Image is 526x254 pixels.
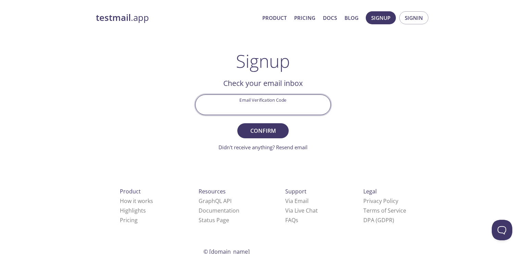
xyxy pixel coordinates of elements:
span: s [296,216,298,224]
a: How it works [120,197,153,205]
a: Pricing [294,13,315,22]
a: Privacy Policy [363,197,398,205]
span: Support [285,188,306,195]
h2: Check your email inbox [195,77,331,89]
a: Via Email [285,197,309,205]
span: Legal [363,188,377,195]
a: Highlights [120,207,146,214]
h1: Signup [236,51,290,71]
a: Pricing [120,216,138,224]
iframe: Help Scout Beacon - Open [492,220,512,240]
span: Confirm [245,126,281,136]
span: Product [120,188,141,195]
button: Signup [366,11,396,24]
a: Product [262,13,287,22]
button: Confirm [237,123,289,138]
a: Via Live Chat [285,207,318,214]
a: testmail.app [96,12,257,24]
a: Status Page [199,216,229,224]
a: Blog [345,13,359,22]
button: Signin [399,11,428,24]
a: FAQ [285,216,298,224]
strong: testmail [96,12,131,24]
a: Terms of Service [363,207,406,214]
a: DPA (GDPR) [363,216,394,224]
a: Docs [323,13,337,22]
a: GraphQL API [199,197,231,205]
span: Resources [199,188,226,195]
span: Signup [371,13,390,22]
span: Signin [405,13,423,22]
a: Didn't receive anything? Resend email [218,144,308,151]
a: Documentation [199,207,239,214]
